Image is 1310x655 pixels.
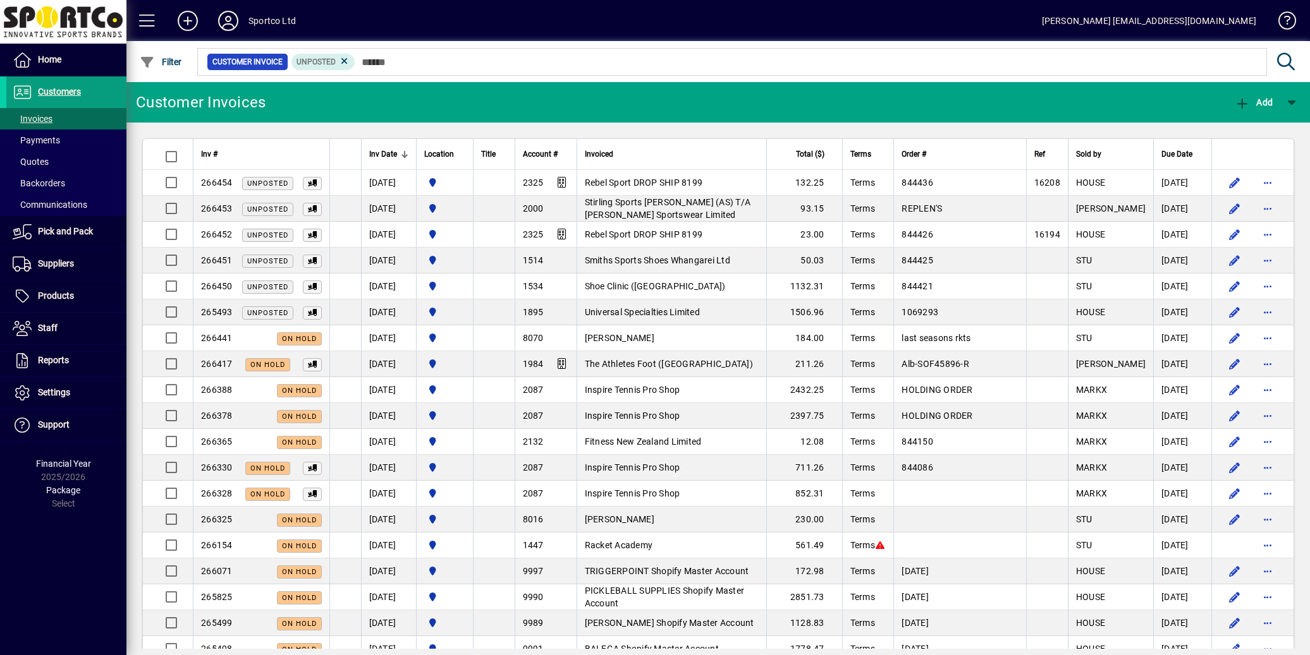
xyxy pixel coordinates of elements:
div: Location [424,147,465,161]
span: Pick and Pack [38,226,93,236]
span: On hold [250,490,285,498]
td: [DATE] [1153,455,1211,481]
span: Terms [850,177,875,188]
button: Edit [1225,276,1245,296]
td: 132.25 [766,170,842,196]
span: 844426 [902,229,933,239]
span: Sportco Ltd Warehouse [424,253,465,267]
a: Products [6,280,126,312]
span: Add [1235,97,1273,107]
td: 852.31 [766,481,842,507]
span: Terms [850,229,875,239]
td: [DATE] [361,584,416,610]
span: [PERSON_NAME] [585,514,654,524]
a: Home [6,44,126,76]
span: [DATE] [902,592,929,602]
span: Quotes [13,157,49,167]
span: Unposted [247,257,288,265]
span: 8070 [523,333,544,343]
span: MARKX [1076,488,1107,498]
span: Sportco Ltd Warehouse [424,616,465,630]
span: last seasons rkts [902,333,970,343]
span: On hold [250,361,285,369]
span: Terms [850,514,875,524]
span: Terms [850,411,875,421]
span: Terms [850,281,875,291]
mat-chip: Customer Invoice Status: Unposted [291,54,355,70]
span: Terms [850,540,875,550]
td: [DATE] [1153,481,1211,507]
span: 16194 [1034,229,1060,239]
span: 266454 [201,177,233,188]
div: Inv Date [369,147,408,161]
button: More options [1258,328,1278,348]
span: TRIGGERPOINT Shopify Master Account [585,566,749,576]
button: More options [1258,535,1278,555]
td: [DATE] [1153,377,1211,403]
td: 230.00 [766,507,842,532]
div: Inv # [201,147,322,161]
button: More options [1258,250,1278,270]
a: Staff [6,313,126,344]
span: 2325 [523,229,544,239]
span: 266453 [201,203,233,213]
span: Universal Specialties Limited [585,307,700,317]
span: On hold [282,594,317,602]
td: [DATE] [361,222,416,248]
span: Terms [850,359,875,369]
span: MARKX [1076,436,1107,447]
span: Terms [850,488,875,498]
button: More options [1258,172,1278,193]
span: Communications [13,200,87,210]
a: Backorders [6,172,126,194]
span: 1895 [523,307,544,317]
span: Terms [850,147,871,161]
button: Edit [1225,587,1245,607]
span: Unposted [247,309,288,317]
span: Terms [850,592,875,602]
span: Terms [850,307,875,317]
span: [PERSON_NAME] [1076,203,1146,213]
span: Sportco Ltd Warehouse [424,305,465,319]
button: Edit [1225,431,1245,452]
span: Sportco Ltd Warehouse [424,227,465,241]
button: More options [1258,561,1278,581]
span: Inspire Tennis Pro Shop [585,411,680,421]
span: Unposted [247,179,288,188]
td: 2432.25 [766,377,842,403]
span: Terms [850,462,875,472]
span: STU [1076,255,1093,265]
span: MARKX [1076,385,1107,395]
td: [DATE] [1153,507,1211,532]
a: Quotes [6,151,126,172]
span: HOUSE [1076,566,1105,576]
button: More options [1258,406,1278,426]
span: 2087 [523,411,544,421]
td: [DATE] [1153,222,1211,248]
a: Invoices [6,108,126,129]
td: [DATE] [1153,273,1211,299]
button: Edit [1225,457,1245,478]
span: Title [481,147,496,161]
a: Reports [6,345,126,376]
span: 265493 [201,307,233,317]
span: 266154 [201,540,233,550]
td: 2851.73 [766,584,842,610]
span: Due Date [1161,147,1192,161]
span: Terms [850,566,875,576]
td: 2397.75 [766,403,842,429]
span: 266330 [201,462,233,472]
td: [DATE] [1153,558,1211,584]
td: [DATE] [361,351,416,377]
span: 1447 [523,540,544,550]
span: Sportco Ltd Warehouse [424,564,465,578]
a: Pick and Pack [6,216,126,248]
button: More options [1258,198,1278,219]
span: Customers [38,87,81,97]
td: 12.08 [766,429,842,455]
span: HOLDING ORDER [902,385,972,395]
button: Edit [1225,302,1245,322]
span: 266417 [201,359,233,369]
span: 2087 [523,462,544,472]
span: On hold [282,438,317,447]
